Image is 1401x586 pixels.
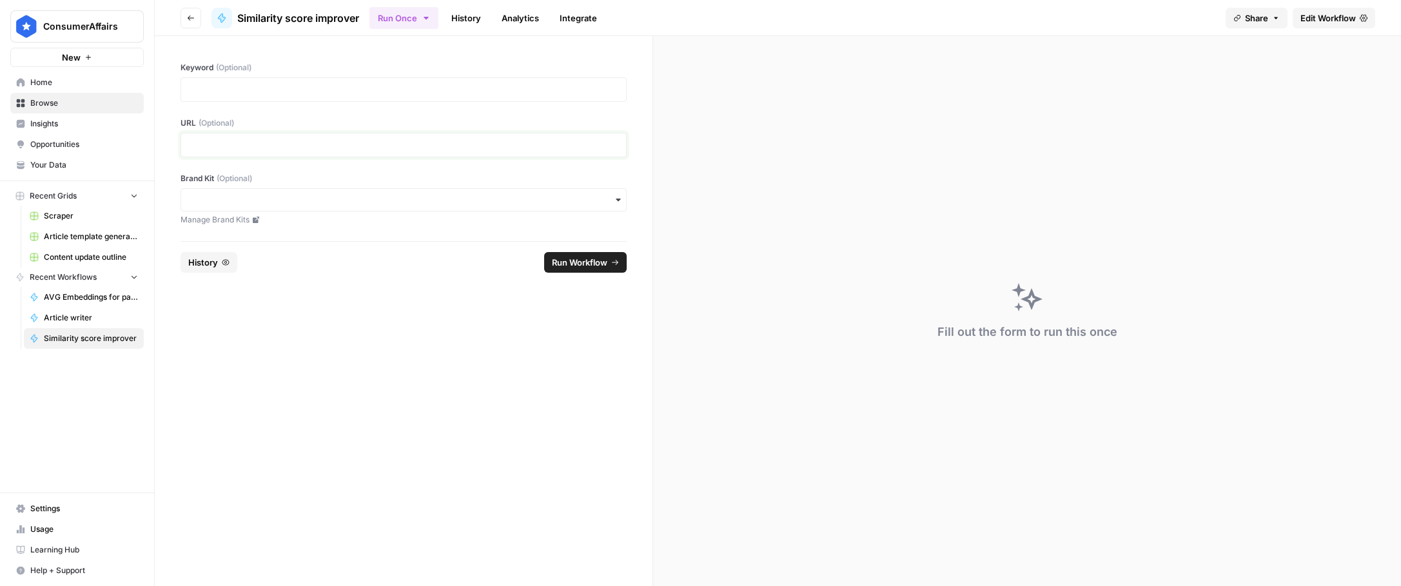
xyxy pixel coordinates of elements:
img: ConsumerAffairs Logo [15,15,38,38]
span: (Optional) [217,173,252,184]
button: Run Once [369,7,438,29]
span: Article writer [44,312,138,324]
div: Fill out the form to run this once [937,323,1117,341]
span: Help + Support [30,565,138,576]
span: Learning Hub [30,544,138,556]
a: Analytics [494,8,547,28]
a: Manage Brand Kits [181,214,627,226]
span: Home [30,77,138,88]
span: (Optional) [216,62,251,73]
a: Integrate [552,8,605,28]
a: Opportunities [10,134,144,155]
a: Home [10,72,144,93]
button: History [181,252,237,273]
button: Run Workflow [544,252,627,273]
button: Share [1226,8,1288,28]
a: Learning Hub [10,540,144,560]
a: Content update outline [24,247,144,268]
span: Article template generator [44,231,138,242]
a: Your Data [10,155,144,175]
span: Settings [30,503,138,514]
a: Scraper [24,206,144,226]
span: Share [1245,12,1268,24]
span: (Optional) [199,117,234,129]
label: Brand Kit [181,173,627,184]
span: AVG Embeddings for page and Target Keyword [44,291,138,303]
span: Opportunities [30,139,138,150]
button: Recent Grids [10,186,144,206]
span: Recent Grids [30,190,77,202]
button: Help + Support [10,560,144,581]
a: History [444,8,489,28]
a: Edit Workflow [1293,8,1375,28]
a: AVG Embeddings for page and Target Keyword [24,287,144,308]
button: New [10,48,144,67]
a: Similarity score improver [24,328,144,349]
label: Keyword [181,62,627,73]
span: New [62,51,81,64]
label: URL [181,117,627,129]
button: Recent Workflows [10,268,144,287]
span: Your Data [30,159,138,171]
a: Article writer [24,308,144,328]
span: Browse [30,97,138,109]
a: Article template generator [24,226,144,247]
span: Similarity score improver [237,10,359,26]
span: Edit Workflow [1300,12,1356,24]
button: Workspace: ConsumerAffairs [10,10,144,43]
span: Scraper [44,210,138,222]
span: ConsumerAffairs [43,20,121,33]
a: Insights [10,113,144,134]
a: Browse [10,93,144,113]
span: History [188,256,218,269]
a: Similarity score improver [211,8,359,28]
span: Content update outline [44,251,138,263]
span: Similarity score improver [44,333,138,344]
span: Insights [30,118,138,130]
span: Recent Workflows [30,271,97,283]
span: Usage [30,523,138,535]
a: Settings [10,498,144,519]
span: Run Workflow [552,256,607,269]
a: Usage [10,519,144,540]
